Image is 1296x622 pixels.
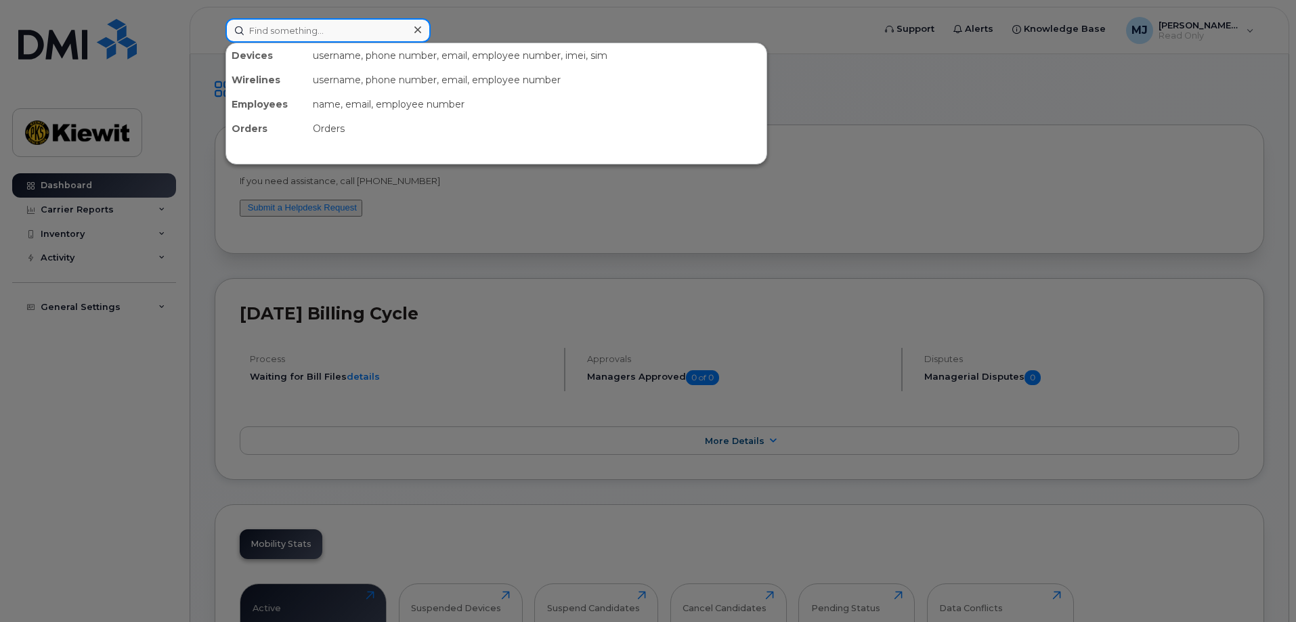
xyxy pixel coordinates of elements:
[307,68,766,92] div: username, phone number, email, employee number
[226,116,307,141] div: Orders
[307,43,766,68] div: username, phone number, email, employee number, imei, sim
[226,92,307,116] div: Employees
[226,43,307,68] div: Devices
[1237,563,1286,612] iframe: Messenger Launcher
[307,116,766,141] div: Orders
[307,92,766,116] div: name, email, employee number
[226,68,307,92] div: Wirelines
